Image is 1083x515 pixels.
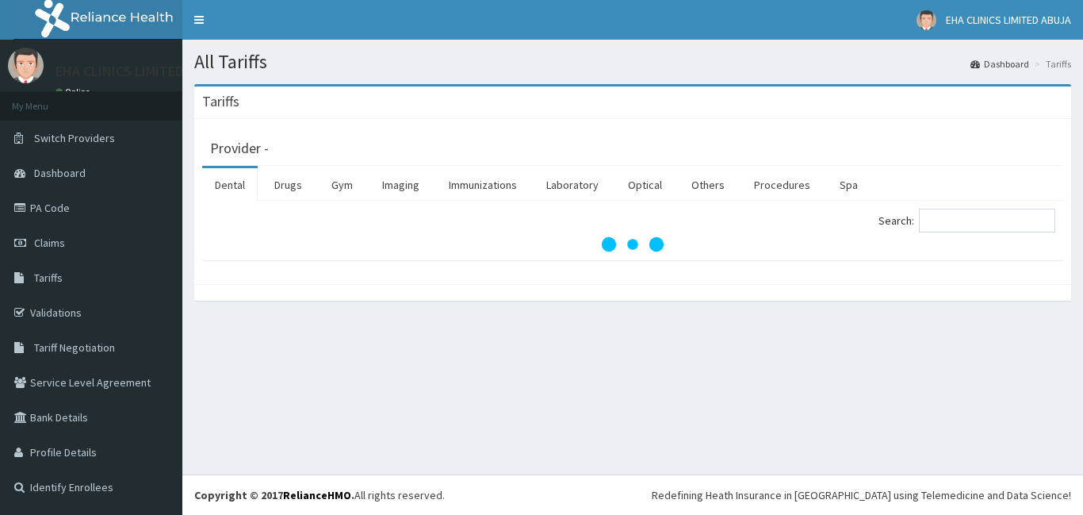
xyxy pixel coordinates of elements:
[8,48,44,83] img: User Image
[182,475,1083,515] footer: All rights reserved.
[946,13,1071,27] span: EHA CLINICS LIMITED ABUJA
[34,166,86,180] span: Dashboard
[601,213,664,276] svg: audio-loading
[34,271,63,285] span: Tariffs
[436,168,530,202] a: Immunizations
[34,131,115,145] span: Switch Providers
[534,168,611,202] a: Laboratory
[194,52,1071,72] h1: All Tariffs
[652,487,1071,503] div: Redefining Heath Insurance in [GEOGRAPHIC_DATA] using Telemedicine and Data Science!
[34,340,115,355] span: Tariff Negotiation
[679,168,737,202] a: Others
[202,168,258,202] a: Dental
[1031,57,1071,71] li: Tariffs
[917,10,936,30] img: User Image
[262,168,315,202] a: Drugs
[878,209,1055,233] label: Search:
[369,168,432,202] a: Imaging
[55,86,94,98] a: Online
[194,488,354,502] strong: Copyright © 2017 .
[283,488,351,502] a: RelianceHMO
[55,64,227,79] p: EHA CLINICS LIMITED ABUJA
[827,168,871,202] a: Spa
[615,168,675,202] a: Optical
[34,236,65,250] span: Claims
[970,57,1029,71] a: Dashboard
[210,141,269,156] h3: Provider -
[319,168,365,202] a: Gym
[202,94,239,109] h3: Tariffs
[741,168,823,202] a: Procedures
[919,209,1055,233] input: Search:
